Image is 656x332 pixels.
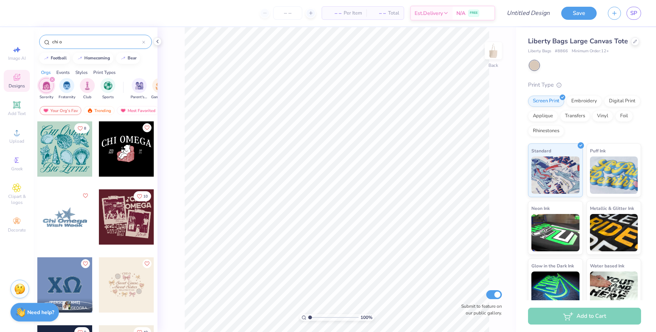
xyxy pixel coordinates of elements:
[117,106,159,115] div: Most Favorited
[456,9,465,17] span: N/A
[116,53,140,64] button: bear
[87,108,93,113] img: trending.gif
[40,94,53,100] span: Sorority
[273,6,302,20] input: – –
[51,56,67,60] div: football
[151,78,168,100] div: filter for Game Day
[39,53,70,64] button: football
[84,127,86,130] span: 8
[528,111,558,122] div: Applique
[327,9,341,17] span: – –
[43,108,49,113] img: most_fav.gif
[590,147,606,155] span: Puff Ink
[93,69,116,76] div: Print Types
[49,300,80,305] span: [PERSON_NAME]
[388,9,399,17] span: Total
[156,81,164,90] img: Game Day Image
[590,156,638,194] img: Puff Ink
[40,106,81,115] div: Your Org's Fav
[488,62,498,69] div: Back
[590,272,638,309] img: Water based Ink
[528,48,551,55] span: Liberty Bags
[528,96,564,107] div: Screen Print
[630,9,637,18] span: SP
[531,156,580,194] img: Standard
[63,81,71,90] img: Fraternity Image
[74,123,90,133] button: Like
[81,259,90,268] button: Like
[100,78,115,100] button: filter button
[100,78,115,100] div: filter for Sports
[39,78,54,100] div: filter for Sorority
[604,96,640,107] div: Digital Print
[531,204,550,212] span: Neon Ink
[83,94,91,100] span: Club
[80,78,95,100] button: filter button
[143,123,151,132] button: Like
[371,9,386,17] span: – –
[77,56,83,60] img: trend_line.gif
[131,78,148,100] button: filter button
[151,94,168,100] span: Game Day
[531,214,580,251] img: Neon Ink
[8,55,26,61] span: Image AI
[143,259,151,268] button: Like
[84,106,115,115] div: Trending
[131,78,148,100] div: filter for Parent's Weekend
[360,314,372,321] span: 100 %
[4,193,30,205] span: Clipart & logos
[59,94,75,100] span: Fraternity
[501,6,556,21] input: Untitled Design
[11,166,23,172] span: Greek
[555,48,568,55] span: # 8866
[49,305,90,311] span: Chi Omega, [GEOGRAPHIC_DATA]
[27,309,54,316] strong: Need help?
[344,9,362,17] span: Per Item
[9,138,24,144] span: Upload
[84,56,110,60] div: homecoming
[627,7,641,20] a: SP
[80,78,95,100] div: filter for Club
[572,48,609,55] span: Minimum Order: 12 +
[51,38,142,46] input: Try "Alpha"
[566,96,602,107] div: Embroidery
[9,83,25,89] span: Designs
[59,78,75,100] div: filter for Fraternity
[560,111,590,122] div: Transfers
[102,94,114,100] span: Sports
[415,9,443,17] span: Est. Delivery
[143,195,148,198] span: 10
[41,69,51,76] div: Orgs
[8,111,26,117] span: Add Text
[135,81,144,90] img: Parent's Weekend Image
[43,56,49,60] img: trend_line.gif
[615,111,633,122] div: Foil
[531,262,574,270] span: Glow in the Dark Ink
[8,227,26,233] span: Decorate
[83,81,91,90] img: Club Image
[73,53,113,64] button: homecoming
[75,69,88,76] div: Styles
[457,303,502,316] label: Submit to feature on our public gallery.
[81,191,90,200] button: Like
[120,56,126,60] img: trend_line.gif
[561,7,597,20] button: Save
[39,78,54,100] button: filter button
[531,147,551,155] span: Standard
[528,81,641,89] div: Print Type
[592,111,613,122] div: Vinyl
[56,69,70,76] div: Events
[590,204,634,212] span: Metallic & Glitter Ink
[128,56,137,60] div: bear
[528,37,628,46] span: Liberty Bags Large Canvas Tote
[151,78,168,100] button: filter button
[42,81,51,90] img: Sorority Image
[120,108,126,113] img: most_fav.gif
[59,78,75,100] button: filter button
[134,191,151,201] button: Like
[590,262,624,270] span: Water based Ink
[590,214,638,251] img: Metallic & Glitter Ink
[131,94,148,100] span: Parent's Weekend
[531,272,580,309] img: Glow in the Dark Ink
[486,43,501,58] img: Back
